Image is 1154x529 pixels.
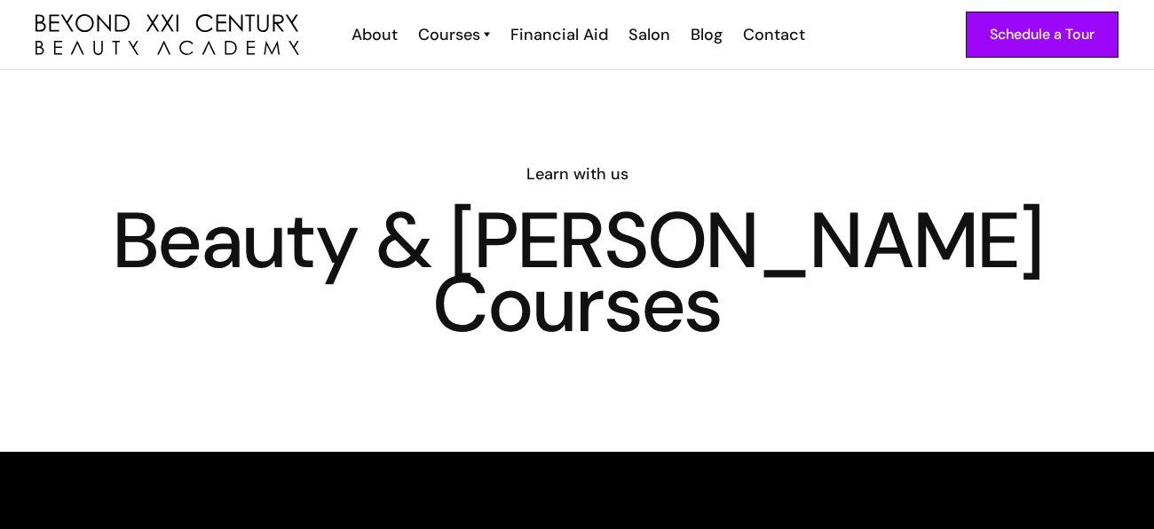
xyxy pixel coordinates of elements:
[679,23,731,46] a: Blog
[418,23,480,46] div: Courses
[628,23,670,46] div: Salon
[743,23,805,46] div: Contact
[499,23,617,46] a: Financial Aid
[36,14,299,56] img: beyond 21st century beauty academy logo
[36,14,299,56] a: home
[340,23,407,46] a: About
[510,23,608,46] div: Financial Aid
[691,23,723,46] div: Blog
[731,23,814,46] a: Contact
[36,162,1118,186] h6: Learn with us
[36,209,1118,336] h1: Beauty & [PERSON_NAME] Courses
[352,23,398,46] div: About
[966,12,1118,58] a: Schedule a Tour
[418,23,490,46] a: Courses
[617,23,679,46] a: Salon
[990,23,1095,46] div: Schedule a Tour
